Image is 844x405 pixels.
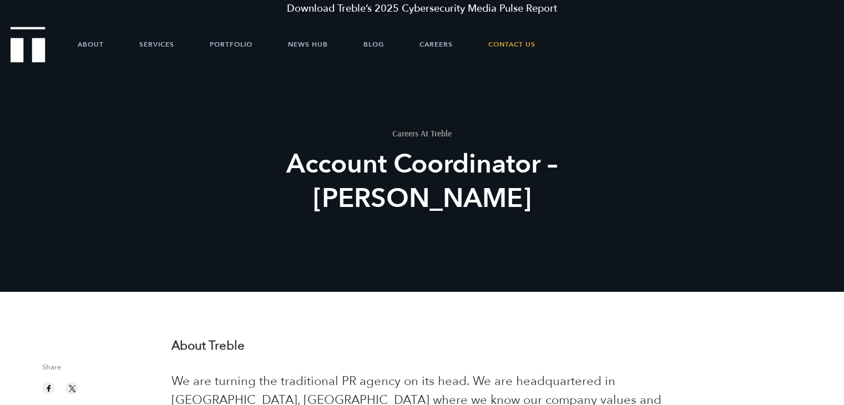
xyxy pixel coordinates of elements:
[11,28,44,62] a: Treble Homepage
[42,364,155,377] span: Share
[420,28,453,61] a: Careers
[139,28,174,61] a: Services
[67,383,77,393] img: twitter sharing button
[78,28,104,61] a: About
[363,28,384,61] a: Blog
[44,383,54,393] img: facebook sharing button
[218,147,627,216] h2: Account Coordinator – [PERSON_NAME]
[288,28,328,61] a: News Hub
[171,337,245,354] strong: About Treble
[488,28,535,61] a: Contact Us
[11,27,46,62] img: Treble logo
[218,129,627,138] h1: Careers At Treble
[210,28,252,61] a: Portfolio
